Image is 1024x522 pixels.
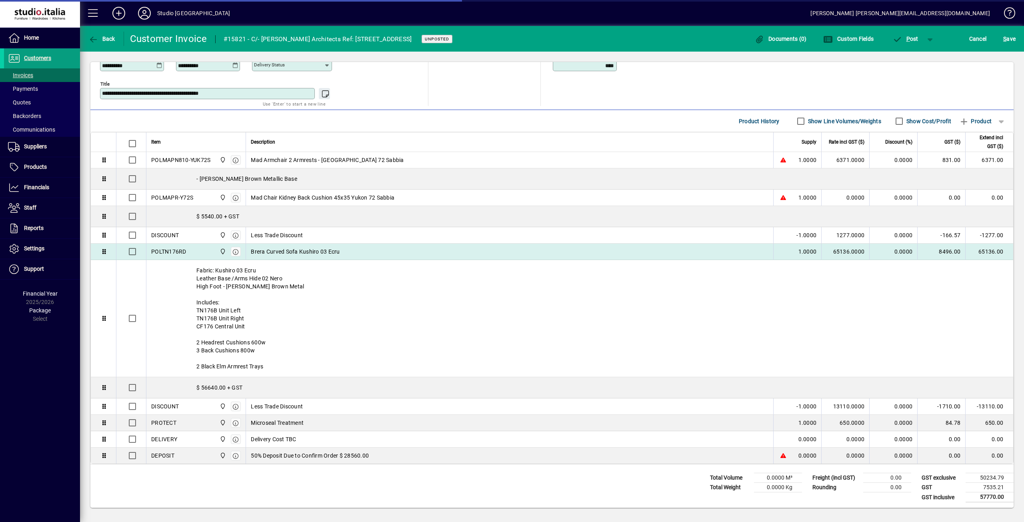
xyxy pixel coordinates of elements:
span: P [906,36,910,42]
div: 65136.0000 [826,248,864,256]
td: Total Weight [706,483,754,492]
td: Freight (incl GST) [808,473,863,483]
td: Rounding [808,483,863,492]
div: PROTECT [151,419,176,427]
span: Home [24,34,39,41]
td: 7535.21 [966,483,1014,492]
td: 0.00 [917,431,965,448]
td: GST inclusive [918,492,966,502]
td: 0.0000 [869,398,917,415]
div: Fabric: Kushiro 03 Ecru Leather Base /Arms Hide 02 Nero High Foot - [PERSON_NAME] Brown Metal Inc... [146,260,1013,377]
td: 0.00 [965,431,1013,448]
div: Studio [GEOGRAPHIC_DATA] [157,7,230,20]
button: Documents (0) [753,32,809,46]
span: GST ($) [944,138,960,146]
span: Nugent Street [218,193,227,202]
td: 8496.00 [917,244,965,260]
td: 650.00 [965,415,1013,431]
span: Backorders [8,113,41,119]
td: 57770.00 [966,492,1014,502]
span: Extend incl GST ($) [970,133,1003,151]
span: Unposted [425,36,449,42]
td: -13110.00 [965,398,1013,415]
div: DISCOUNT [151,231,179,239]
span: Discount (%) [885,138,912,146]
span: Nugent Street [218,247,227,256]
span: Quotes [8,99,31,106]
button: Profile [132,6,157,20]
td: 50234.79 [966,473,1014,483]
div: #15821 - C/- [PERSON_NAME] Architects Ref: [STREET_ADDRESS] [224,33,412,46]
div: 1277.0000 [826,231,864,239]
span: Financial Year [23,290,58,297]
a: Quotes [4,96,80,109]
a: Backorders [4,109,80,123]
span: Nugent Street [218,435,227,444]
span: Support [24,266,44,272]
a: Knowledge Base [998,2,1014,28]
td: 0.0000 Kg [754,483,802,492]
span: Settings [24,245,44,252]
span: Rate incl GST ($) [829,138,864,146]
span: Product History [739,115,780,128]
button: Product [955,114,996,128]
a: Suppliers [4,137,80,157]
a: Reports [4,218,80,238]
span: 0.0000 [798,452,817,460]
span: Staff [24,204,36,211]
div: DEPOSIT [151,452,174,460]
span: Nugent Street [218,402,227,411]
mat-label: Delivery status [254,62,285,68]
div: 0.0000 [826,452,864,460]
div: POLTN176RD [151,248,186,256]
div: DISCOUNT [151,402,179,410]
button: Save [1001,32,1018,46]
a: Home [4,28,80,48]
span: Mad Armchair 2 Armrests - [GEOGRAPHIC_DATA] 72 Sabbia [251,156,404,164]
td: 831.00 [917,152,965,168]
mat-hint: Use 'Enter' to start a new line [263,99,326,108]
div: 0.0000 [826,435,864,443]
td: 0.0000 [869,190,917,206]
span: Communications [8,126,55,133]
td: 0.0000 [869,244,917,260]
td: 0.0000 [869,448,917,464]
a: Settings [4,239,80,259]
td: Total Volume [706,473,754,483]
span: Documents (0) [755,36,807,42]
button: Post [888,32,922,46]
label: Show Cost/Profit [905,117,951,125]
button: Cancel [967,32,989,46]
span: Delivery Cost TBC [251,435,296,443]
span: Package [29,307,51,314]
td: 0.00 [965,190,1013,206]
span: 50% Deposit Due to Confirm Order $ 28560.00 [251,452,369,460]
span: Back [88,36,115,42]
td: 65136.00 [965,244,1013,260]
div: [PERSON_NAME] [PERSON_NAME][EMAIL_ADDRESS][DOMAIN_NAME] [810,7,990,20]
a: Communications [4,123,80,136]
span: Cancel [969,32,987,45]
span: Supply [802,138,816,146]
span: Customers [24,55,51,61]
a: Staff [4,198,80,218]
span: Mad Chair Kidney Back Cushion 45x35 Yukon 72 Sabbia [251,194,394,202]
a: Invoices [4,68,80,82]
a: Support [4,259,80,279]
span: Nugent Street [218,451,227,460]
div: 6371.0000 [826,156,864,164]
td: GST exclusive [918,473,966,483]
td: 0.0000 [869,431,917,448]
td: -1277.00 [965,227,1013,244]
span: Nugent Street [218,231,227,240]
div: 0.0000 [826,194,864,202]
a: Payments [4,82,80,96]
td: 0.0000 [869,227,917,244]
div: $ 56640.00 + GST [146,377,1013,398]
span: Item [151,138,161,146]
span: ost [892,36,918,42]
mat-label: Title [100,81,110,87]
a: Products [4,157,80,177]
span: S [1003,36,1006,42]
span: Payments [8,86,38,92]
